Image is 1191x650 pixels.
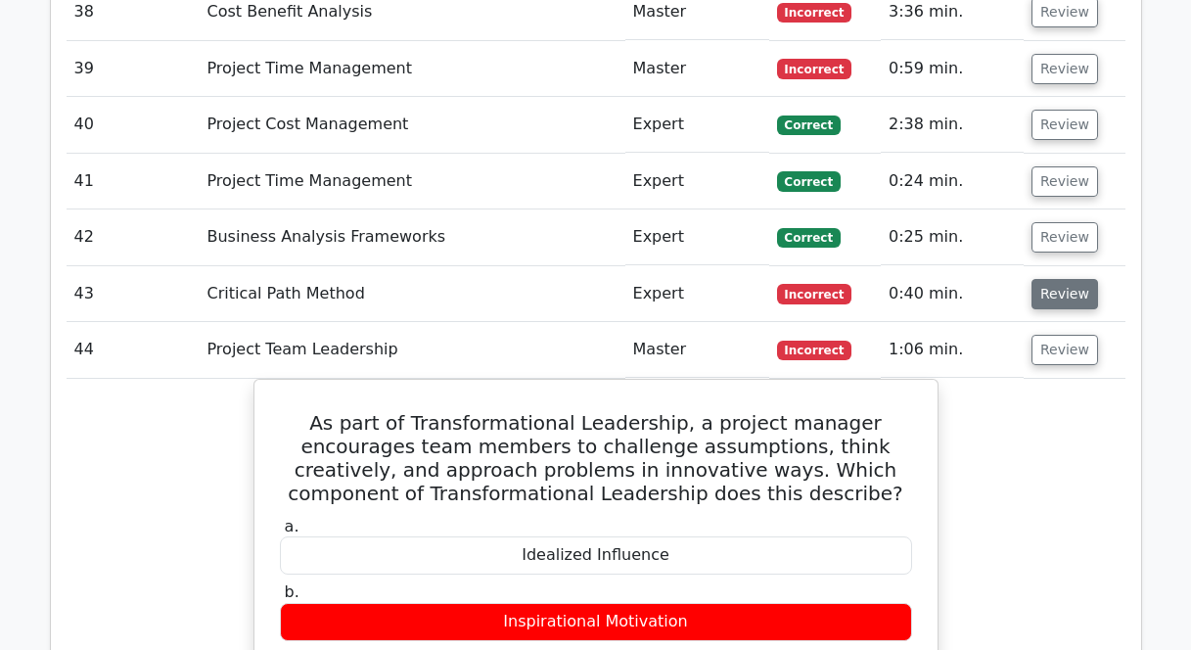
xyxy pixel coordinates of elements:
span: Correct [777,228,841,248]
button: Review [1031,279,1098,309]
td: 41 [67,154,200,209]
span: Incorrect [777,284,852,303]
td: 44 [67,322,200,378]
td: Project Team Leadership [200,322,625,378]
td: Expert [625,97,769,153]
td: 39 [67,41,200,97]
td: 0:59 min. [881,41,1024,97]
td: Expert [625,266,769,322]
td: Expert [625,209,769,265]
button: Review [1031,54,1098,84]
h5: As part of Transformational Leadership, a project manager encourages team members to challenge as... [278,411,914,505]
td: 40 [67,97,200,153]
td: 42 [67,209,200,265]
td: Project Time Management [200,154,625,209]
td: 0:40 min. [881,266,1024,322]
td: 1:06 min. [881,322,1024,378]
button: Review [1031,335,1098,365]
td: Business Analysis Frameworks [200,209,625,265]
td: Project Cost Management [200,97,625,153]
span: b. [285,582,299,601]
button: Review [1031,110,1098,140]
td: Master [625,322,769,378]
button: Review [1031,166,1098,197]
div: Idealized Influence [280,536,912,575]
td: 43 [67,266,200,322]
td: 0:25 min. [881,209,1024,265]
button: Review [1031,222,1098,253]
span: Correct [777,171,841,191]
td: Expert [625,154,769,209]
div: Inspirational Motivation [280,603,912,641]
span: a. [285,517,299,535]
td: 2:38 min. [881,97,1024,153]
td: Critical Path Method [200,266,625,322]
span: Incorrect [777,3,852,23]
span: Correct [777,116,841,135]
td: Master [625,41,769,97]
span: Incorrect [777,59,852,78]
td: 0:24 min. [881,154,1024,209]
td: Project Time Management [200,41,625,97]
span: Incorrect [777,341,852,360]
